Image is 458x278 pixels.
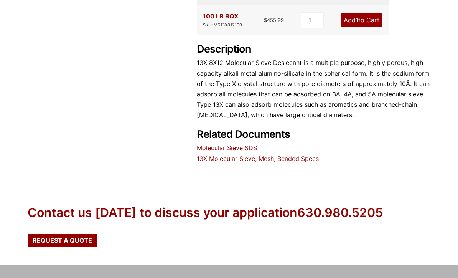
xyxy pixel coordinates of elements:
[297,205,383,220] a: 630.980.5205
[264,17,284,23] bdi: 455.99
[197,144,257,152] a: Molecular Sieve SDS
[341,13,382,27] a: Add1to Cart
[356,16,358,24] span: 1
[28,234,97,247] a: Request a Quote
[197,155,319,162] a: 13X Molecular Sieve, Mesh, Beaded Specs
[197,43,430,56] h2: Description
[264,17,267,23] span: $
[33,237,92,243] span: Request a Quote
[28,204,383,222] div: Contact us [DATE] to discuss your application
[203,11,242,29] div: 100 LB BOX
[197,58,430,120] p: 13X 8X12 Molecular Sieve Desiccant is a multiple purpose, highly porous, high capacity alkali met...
[203,22,242,29] div: SKU: MS13X812100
